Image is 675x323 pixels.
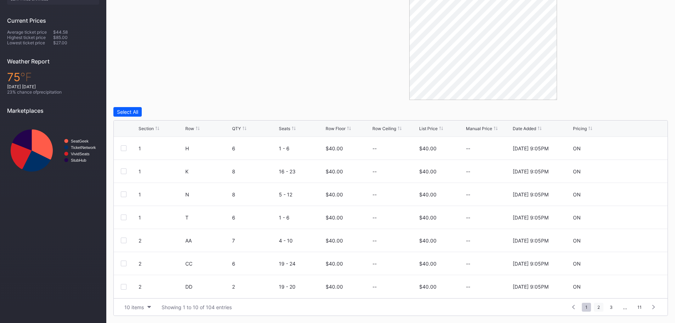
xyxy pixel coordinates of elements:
span: 1 [582,303,591,312]
div: $40.00 [419,168,437,174]
div: Current Prices [7,17,99,24]
div: ON [573,261,581,267]
div: Row Ceiling [372,126,396,131]
div: 6 [232,261,277,267]
div: 75 [7,70,99,84]
div: $40.00 [326,284,343,290]
span: 3 [606,303,616,312]
div: Section [139,126,154,131]
div: -- [466,238,511,244]
div: $40.00 [326,215,343,221]
span: ℉ [20,70,32,84]
div: 5 - 12 [279,191,324,197]
div: Showing 1 to 10 of 104 entries [162,304,232,310]
div: N [185,191,230,197]
div: [DATE] 9:05PM [513,145,549,151]
div: 8 [232,191,277,197]
div: List Price [419,126,438,131]
div: [DATE] 9:05PM [513,238,549,244]
div: Manual Price [466,126,492,131]
div: 2 [139,238,184,244]
div: 23 % chance of precipitation [7,89,99,95]
div: -- [372,191,377,197]
div: 4 - 10 [279,238,324,244]
div: $40.00 [419,261,437,267]
div: $44.58 [53,29,99,35]
div: DD [185,284,230,290]
div: 16 - 23 [279,168,324,174]
text: VividSeats [71,152,90,156]
div: $40.00 [326,238,343,244]
button: 10 items [121,302,154,312]
div: -- [372,145,377,151]
div: 1 - 6 [279,215,324,221]
div: -- [466,145,511,151]
div: Weather Report [7,58,99,65]
div: [DATE] [DATE] [7,84,99,89]
div: -- [466,215,511,221]
div: $40.00 [419,145,437,151]
div: 1 [139,215,184,221]
div: $40.00 [419,284,437,290]
svg: Chart title [7,119,99,182]
div: $40.00 [419,215,437,221]
div: ON [573,168,581,174]
div: [DATE] 9:05PM [513,284,549,290]
div: -- [372,284,377,290]
div: CC [185,261,230,267]
div: Lowest ticket price [7,40,53,45]
div: 19 - 20 [279,284,324,290]
div: T [185,215,230,221]
div: $40.00 [326,145,343,151]
div: ON [573,145,581,151]
div: H [185,145,230,151]
div: Date Added [513,126,536,131]
div: [DATE] 9:05PM [513,261,549,267]
div: -- [466,168,511,174]
div: Row [185,126,194,131]
div: AA [185,238,230,244]
div: $40.00 [419,238,437,244]
div: Marketplaces [7,107,99,114]
span: 2 [594,303,603,312]
div: [DATE] 9:05PM [513,168,549,174]
button: Select All [113,107,142,117]
div: ON [573,191,581,197]
div: $40.00 [326,168,343,174]
div: 8 [232,168,277,174]
div: 6 [232,145,277,151]
div: Highest ticket price [7,35,53,40]
div: Select All [117,109,138,115]
div: ON [573,238,581,244]
div: $40.00 [326,261,343,267]
div: $85.00 [53,35,99,40]
span: 11 [634,303,645,312]
div: Seats [279,126,290,131]
div: [DATE] 9:05PM [513,191,549,197]
div: $40.00 [419,191,437,197]
div: 1 [139,168,184,174]
div: ON [573,215,581,221]
text: StubHub [71,158,86,162]
div: -- [372,168,377,174]
div: [DATE] 9:05PM [513,215,549,221]
div: ... [618,304,632,310]
div: K [185,168,230,174]
div: 1 - 6 [279,145,324,151]
div: 1 [139,191,184,197]
div: Pricing [573,126,587,131]
div: $40.00 [326,191,343,197]
div: Average ticket price [7,29,53,35]
div: 1 [139,145,184,151]
div: 2 [139,284,184,290]
div: 2 [139,261,184,267]
div: Row Floor [326,126,345,131]
div: QTY [232,126,241,131]
div: -- [372,215,377,221]
div: 10 items [124,304,144,310]
div: -- [466,284,511,290]
text: SeatGeek [71,139,89,143]
div: 6 [232,215,277,221]
text: TicketNetwork [71,145,96,150]
div: ON [573,284,581,290]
